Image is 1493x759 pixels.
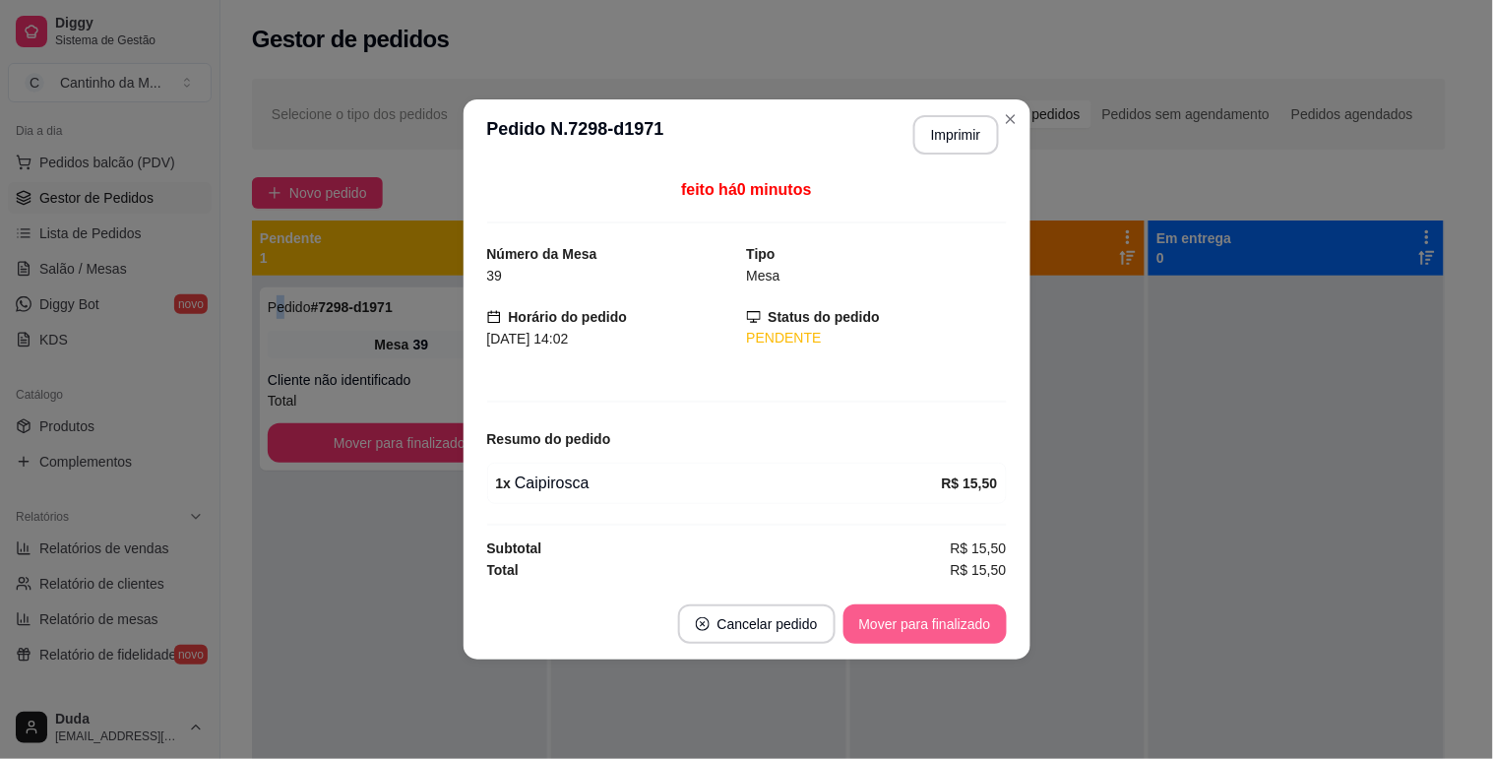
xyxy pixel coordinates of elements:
strong: Resumo do pedido [487,431,611,447]
div: Caipirosca [496,472,942,495]
button: Imprimir [913,115,999,155]
strong: Subtotal [487,540,542,556]
strong: Total [487,562,519,578]
span: R$ 15,50 [951,538,1007,559]
button: Close [995,103,1026,135]
span: 39 [487,268,503,284]
strong: 1 x [496,475,512,491]
strong: Tipo [747,246,776,262]
span: R$ 15,50 [951,559,1007,581]
span: close-circle [696,617,710,631]
span: calendar [487,310,501,324]
strong: Horário do pedido [509,309,628,325]
strong: R$ 15,50 [942,475,998,491]
span: desktop [747,310,761,324]
button: close-circleCancelar pedido [678,604,836,644]
h3: Pedido N. 7298-d1971 [487,115,664,155]
span: Mesa [747,268,780,284]
span: feito há 0 minutos [681,181,811,198]
span: [DATE] 14:02 [487,331,569,347]
button: Mover para finalizado [843,604,1007,644]
strong: Status do pedido [769,309,881,325]
strong: Número da Mesa [487,246,597,262]
div: PENDENTE [747,328,1007,348]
